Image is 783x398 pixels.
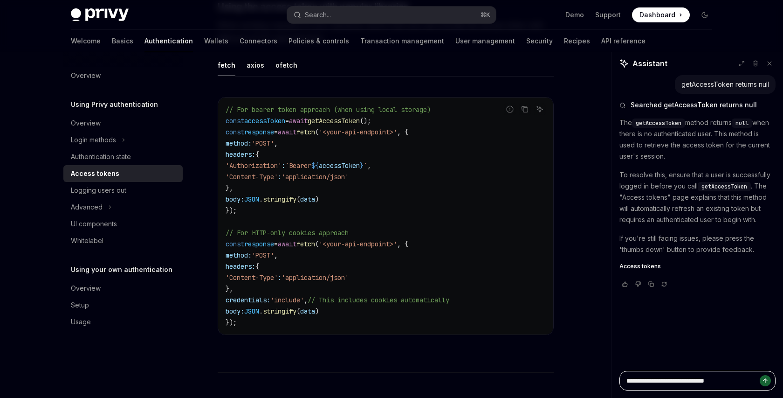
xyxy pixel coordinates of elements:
span: . [259,195,263,203]
span: = [274,128,278,136]
span: 'application/json' [282,173,349,181]
span: body: [226,307,244,315]
button: Vote that response was good [619,279,631,289]
span: . [259,307,263,315]
span: stringify [263,307,296,315]
button: Send message [760,375,771,386]
h5: Using your own authentication [71,264,172,275]
div: Advanced [71,202,103,213]
span: , [367,161,371,170]
span: ) [315,307,319,315]
span: 'Authorization' [226,161,282,170]
button: Toggle Advanced section [63,199,183,216]
a: Connectors [240,30,277,52]
div: Overview [71,70,101,81]
a: Authentication [144,30,193,52]
a: Overview [63,67,183,84]
a: Setup [63,297,183,314]
p: To resolve this, ensure that a user is successfully logged in before you call . The "Access token... [619,169,776,225]
a: Dashboard [632,7,690,22]
span: fetch [296,240,315,248]
span: data [300,195,315,203]
span: const [226,240,244,248]
span: stringify [263,195,296,203]
span: method: [226,251,252,259]
span: ) [315,195,319,203]
div: Setup [71,300,89,311]
a: Transaction management [360,30,444,52]
a: Demo [565,10,584,20]
span: : [282,161,285,170]
div: Access tokens [71,168,119,179]
span: const [226,128,244,136]
div: Overview [71,283,101,294]
p: The method returns when there is no authenticated user. This method is used to retrieve the acces... [619,117,776,162]
span: '<your-api-endpoint>' [319,240,397,248]
span: await [278,240,296,248]
span: // For HTTP-only cookies approach [226,229,349,237]
a: UI components [63,216,183,232]
span: body: [226,195,244,203]
span: response [244,128,274,136]
button: Open search [287,7,496,23]
button: Searched getAccessToken returns null [619,100,776,110]
span: { [255,262,259,271]
span: 'Content-Type' [226,173,278,181]
a: Overview [63,280,183,297]
a: API reference [601,30,646,52]
div: Logging users out [71,185,126,196]
span: method: [226,139,252,147]
span: { [255,150,259,159]
div: Login methods [71,134,116,146]
span: 'Content-Type' [226,273,278,282]
span: 'POST' [252,139,274,147]
span: 'POST' [252,251,274,259]
button: Report incorrect code [504,103,516,115]
span: ( [296,307,300,315]
span: Dashboard [639,10,675,20]
a: Recipes [564,30,590,52]
a: Policies & controls [288,30,349,52]
span: , [274,139,278,147]
p: If you're still facing issues, please press the 'thumbs down' button to provide feedback. [619,233,776,255]
a: Support [595,10,621,20]
button: Copy the contents from the code block [519,103,531,115]
div: Usage [71,316,91,328]
span: Assistant [632,58,667,69]
a: Wallets [204,30,228,52]
h5: Using Privy authentication [71,99,158,110]
div: UI components [71,218,117,230]
div: Authentication state [71,151,131,162]
span: }, [226,285,233,293]
span: getAccessToken [636,119,681,127]
span: = [274,240,278,248]
span: = [285,117,289,125]
span: '<your-api-endpoint>' [319,128,397,136]
div: Whitelabel [71,235,103,246]
button: Toggle dark mode [697,7,712,22]
span: : [278,173,282,181]
span: , [274,251,278,259]
span: getAccessToken [308,117,360,125]
a: Whitelabel [63,232,183,249]
span: accessToken [244,117,285,125]
div: getAccessToken returns null [681,80,769,89]
a: Usage [63,314,183,330]
button: Copy chat response [646,279,657,289]
button: Toggle Login methods section [63,132,183,148]
span: response [244,240,274,248]
span: Searched getAccessToken returns null [631,100,757,110]
span: 'include' [270,296,304,304]
span: , { [397,240,408,248]
span: // This includes cookies automatically [308,296,449,304]
a: Security [526,30,553,52]
span: ( [296,195,300,203]
div: axios [247,54,264,76]
a: Overview [63,115,183,132]
textarea: Ask a question... [619,371,776,391]
span: }, [226,184,233,192]
a: Access tokens [63,165,183,182]
span: await [289,117,308,125]
div: ofetch [275,54,297,76]
span: `Bearer [285,161,311,170]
